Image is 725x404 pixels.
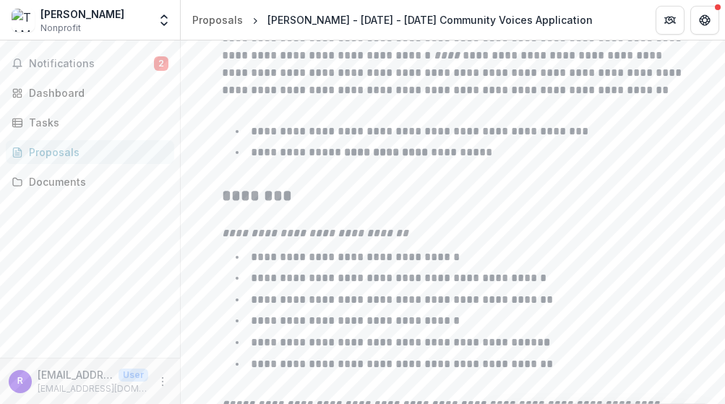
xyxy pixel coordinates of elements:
div: Proposals [192,12,243,27]
button: Notifications2 [6,52,174,75]
button: More [154,373,171,390]
span: Nonprofit [40,22,81,35]
p: [EMAIL_ADDRESS][DOMAIN_NAME] [38,367,113,382]
nav: breadcrumb [186,9,599,30]
img: TAMARA RUSSELL [12,9,35,32]
p: User [119,369,148,382]
button: Open entity switcher [154,6,174,35]
button: Partners [656,6,685,35]
div: revive.poc@gmail.com [17,377,23,386]
div: Tasks [29,115,163,130]
a: Documents [6,170,174,194]
span: 2 [154,56,168,71]
a: Dashboard [6,81,174,105]
a: Proposals [6,140,174,164]
span: Notifications [29,58,154,70]
p: [EMAIL_ADDRESS][DOMAIN_NAME] [38,382,148,395]
a: Proposals [186,9,249,30]
div: Proposals [29,145,163,160]
div: [PERSON_NAME] [40,7,124,22]
div: Documents [29,174,163,189]
div: [PERSON_NAME] - [DATE] - [DATE] Community Voices Application [267,12,593,27]
button: Get Help [690,6,719,35]
a: Tasks [6,111,174,134]
div: Dashboard [29,85,163,100]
